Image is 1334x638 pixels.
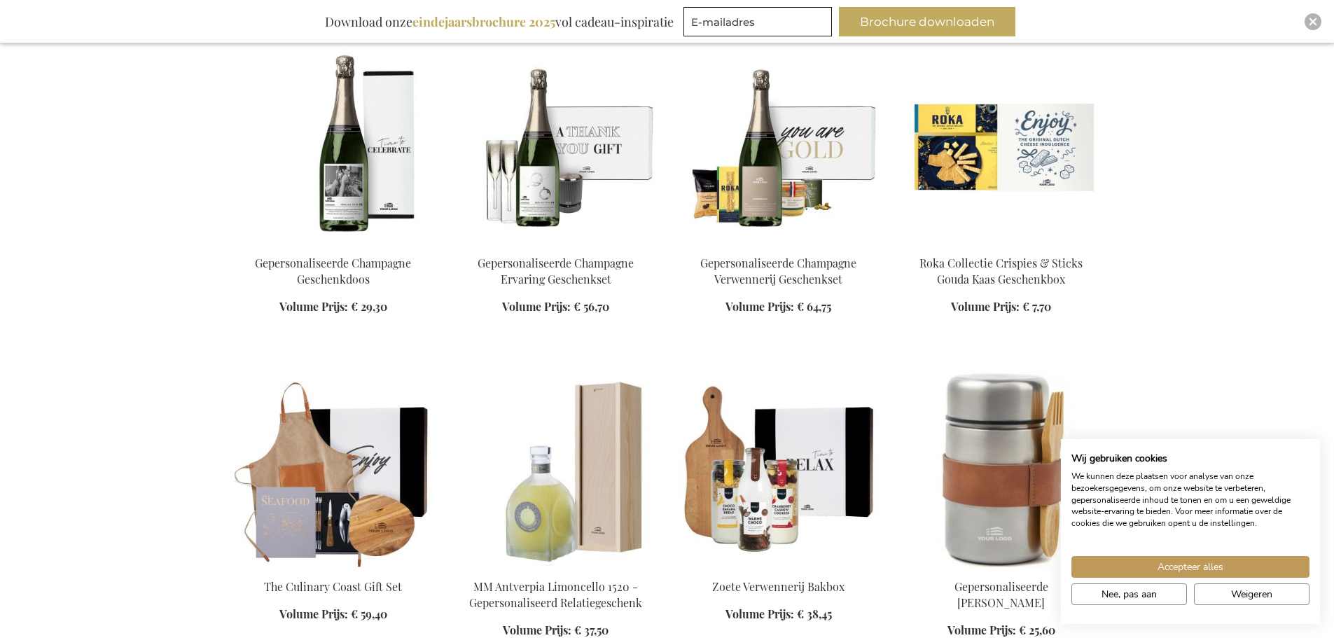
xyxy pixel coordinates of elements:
[503,623,571,637] span: Volume Prijs:
[725,606,794,621] span: Volume Prijs:
[1071,583,1187,605] button: Pas cookie voorkeuren aan
[1102,587,1157,602] span: Nee, pas aan
[797,299,831,314] span: € 64,75
[1158,560,1223,574] span: Accepteer alles
[679,48,879,244] img: Gepersonaliseerde Champagne Verwennerij Geschenkset
[456,562,656,575] a: MM Antverpia Limoncello 1520 - Personalised Business Gift
[456,48,656,244] img: Gepersonaliseerde Champagne Ervaring Geschenkset
[901,371,1102,567] img: Personalised Miles Food Thermos
[255,256,411,286] a: Gepersonaliseerde Champagne Geschenkdoos
[797,606,832,621] span: € 38,45
[919,256,1083,286] a: Roka Collectie Crispies & Sticks Gouda Kaas Geschenkbox
[412,13,555,30] b: eindejaarsbrochure 2025
[351,606,387,621] span: € 59,40
[351,299,387,314] span: € 29,30
[725,606,832,623] a: Volume Prijs: € 38,45
[901,48,1102,244] img: Roka Collection Crispies & Sticks Gouda Cheese Gift Box
[279,299,387,315] a: Volume Prijs: € 29,30
[574,623,609,637] span: € 37,50
[725,299,831,315] a: Volume Prijs: € 64,75
[264,579,402,594] a: The Culinary Coast Gift Set
[1305,13,1321,30] div: Close
[502,299,571,314] span: Volume Prijs:
[712,579,845,594] a: Zoete Verwennerij Bakbox
[679,238,879,251] a: Gepersonaliseerde Champagne Verwennerij Geschenkset
[954,579,1048,610] a: Gepersonaliseerde [PERSON_NAME]
[469,579,642,610] a: MM Antverpia Limoncello 1520 - Gepersonaliseerd Relatiegeschenk
[700,256,856,286] a: Gepersonaliseerde Champagne Verwennerij Geschenkset
[683,7,836,41] form: marketing offers and promotions
[1071,452,1309,465] h2: Wij gebruiken cookies
[1019,623,1055,637] span: € 25,60
[1022,299,1051,314] span: € 7,70
[1309,18,1317,26] img: Close
[574,299,609,314] span: € 56,70
[679,562,879,575] a: Sweet Treats Baking Box
[901,562,1102,575] a: Personalised Miles Food Thermos
[502,299,609,315] a: Volume Prijs: € 56,70
[233,48,433,244] img: Gepersonaliseerde Champagne Geschenkdoos
[456,371,656,567] img: MM Antverpia Limoncello 1520 - Personalised Business Gift
[1194,583,1309,605] button: Alle cookies weigeren
[233,562,433,575] a: The Culinary Coast Gift Set
[279,299,348,314] span: Volume Prijs:
[233,371,433,567] img: The Culinary Coast Gift Set
[279,606,348,621] span: Volume Prijs:
[901,238,1102,251] a: Roka Collection Crispies & Sticks Gouda Cheese Gift Box
[319,7,680,36] div: Download onze vol cadeau-inspiratie
[839,7,1015,36] button: Brochure downloaden
[725,299,794,314] span: Volume Prijs:
[947,623,1016,637] span: Volume Prijs:
[1231,587,1272,602] span: Weigeren
[679,371,879,567] img: Sweet Treats Baking Box
[456,238,656,251] a: Gepersonaliseerde Champagne Ervaring Geschenkset
[1071,556,1309,578] button: Accepteer alle cookies
[279,606,387,623] a: Volume Prijs: € 59,40
[1071,471,1309,529] p: We kunnen deze plaatsen voor analyse van onze bezoekersgegevens, om onze website te verbeteren, g...
[683,7,832,36] input: E-mailadres
[951,299,1020,314] span: Volume Prijs:
[233,238,433,251] a: Gepersonaliseerde Champagne Geschenkdoos
[478,256,634,286] a: Gepersonaliseerde Champagne Ervaring Geschenkset
[951,299,1051,315] a: Volume Prijs: € 7,70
